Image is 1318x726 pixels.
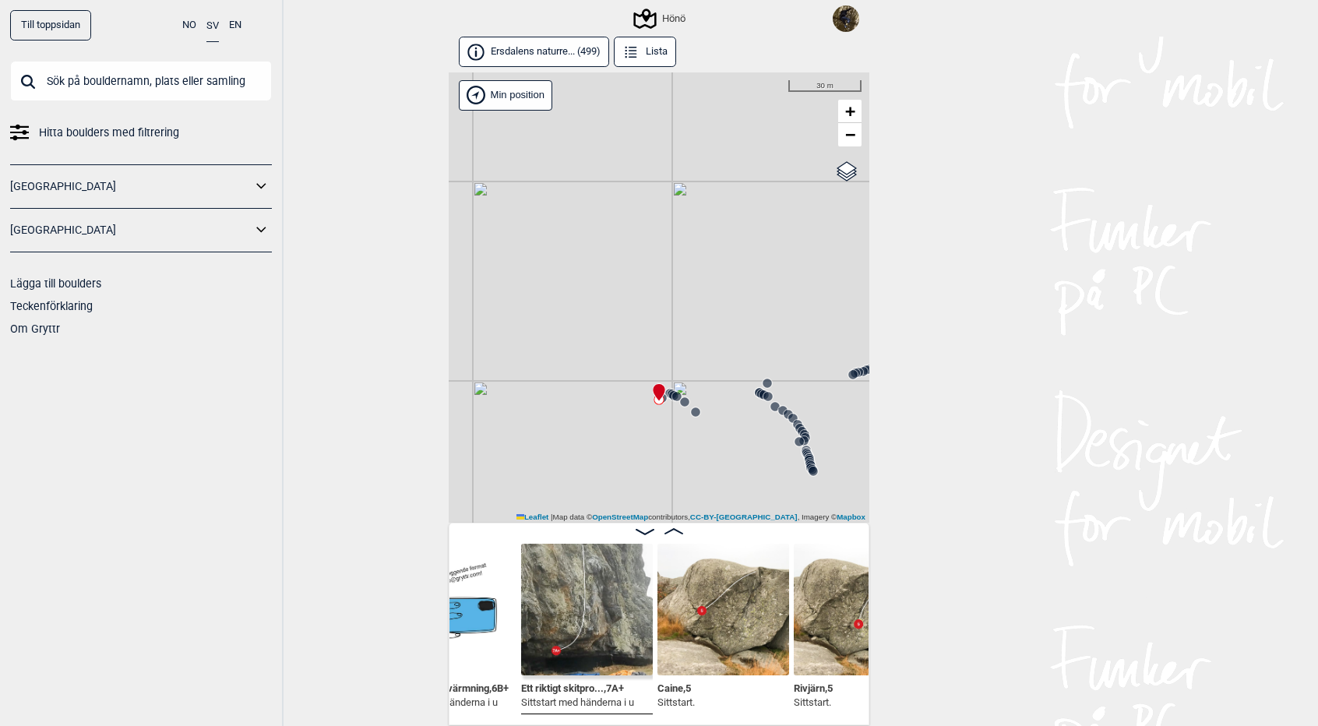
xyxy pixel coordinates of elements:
[837,513,865,521] a: Mapbox
[657,695,695,710] p: Sittstart.
[521,679,624,694] span: Ett riktigt skitpro... , 7A+
[690,513,798,521] a: CC-BY-[GEOGRAPHIC_DATA]
[10,219,252,241] a: [GEOGRAPHIC_DATA]
[10,322,60,335] a: Om Gryttr
[592,513,648,521] a: OpenStreetMap
[794,695,833,710] p: Sittstart.
[10,10,91,41] a: Till toppsidan
[182,10,196,41] button: NO
[833,5,859,32] img: Falling
[385,544,516,675] img: Noimage boulder
[206,10,219,42] button: SV
[551,513,553,521] span: |
[788,80,862,93] div: 30 m
[845,125,855,144] span: −
[10,277,101,290] a: Lägga till boulders
[10,175,252,198] a: [GEOGRAPHIC_DATA]
[39,122,179,144] span: Hitta boulders med filtrering
[636,9,685,28] div: Hönö
[657,544,789,675] img: Caine 230403
[794,679,833,694] span: Rivjärn , 5
[794,544,925,675] img: Rivjarn 230403
[521,695,634,710] p: Sittstart med händerna i u
[516,513,548,521] a: Leaflet
[10,122,272,144] a: Hitta boulders med filtrering
[832,154,862,189] a: Layers
[10,61,272,101] input: Sök på bouldernamn, plats eller samling
[229,10,241,41] button: EN
[521,544,653,675] img: Ett riktigt skitproblem
[513,512,869,523] div: Map data © contributors, , Imagery ©
[838,123,862,146] a: Zoom out
[845,101,855,121] span: +
[10,300,93,312] a: Teckenförklaring
[614,37,676,67] button: Lista
[459,37,609,67] button: Ersdalens naturre... (499)
[459,80,552,111] div: Vis min position
[838,100,862,123] a: Zoom in
[657,679,691,694] span: Caine , 5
